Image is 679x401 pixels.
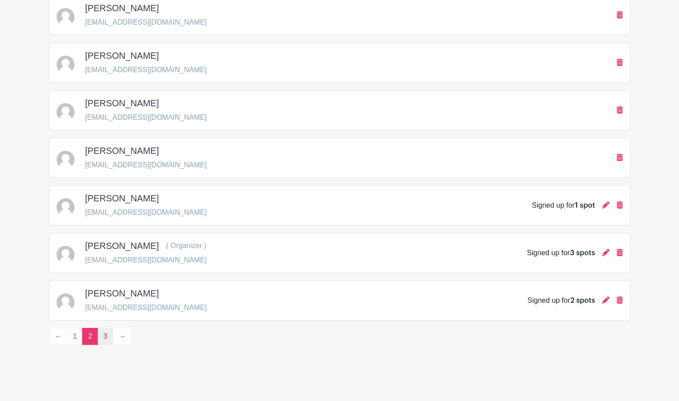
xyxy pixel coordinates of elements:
[85,302,207,313] p: [EMAIL_ADDRESS][DOMAIN_NAME]
[85,145,159,156] h5: [PERSON_NAME]
[570,297,595,304] span: 2 spots
[57,151,74,169] img: default-ce2991bfa6775e67f084385cd625a349d9dcbb7a52a09fb2fda1e96e2d18dcdb.png
[85,255,207,266] p: [EMAIL_ADDRESS][DOMAIN_NAME]
[49,328,68,345] a: ←
[570,249,595,257] span: 3 spots
[532,200,595,211] div: Signed up for
[57,8,74,26] img: default-ce2991bfa6775e67f084385cd625a349d9dcbb7a52a09fb2fda1e96e2d18dcdb.png
[85,193,159,204] h5: [PERSON_NAME]
[85,288,159,299] h5: [PERSON_NAME]
[57,198,74,216] img: default-ce2991bfa6775e67f084385cd625a349d9dcbb7a52a09fb2fda1e96e2d18dcdb.png
[85,65,207,75] p: [EMAIL_ADDRESS][DOMAIN_NAME]
[85,3,159,13] h5: [PERSON_NAME]
[85,17,207,28] p: [EMAIL_ADDRESS][DOMAIN_NAME]
[85,207,207,218] p: [EMAIL_ADDRESS][DOMAIN_NAME]
[85,112,207,123] p: [EMAIL_ADDRESS][DOMAIN_NAME]
[82,328,98,345] span: 2
[85,50,159,61] h5: [PERSON_NAME]
[575,202,595,209] span: 1 spot
[113,328,131,345] a: →
[67,328,83,345] a: 1
[85,240,159,251] h5: [PERSON_NAME]
[85,98,159,109] h5: [PERSON_NAME]
[57,246,74,264] img: default-ce2991bfa6775e67f084385cd625a349d9dcbb7a52a09fb2fda1e96e2d18dcdb.png
[85,160,207,170] p: [EMAIL_ADDRESS][DOMAIN_NAME]
[527,295,595,306] div: Signed up for
[166,242,206,249] span: ( Organizer )
[57,103,74,121] img: default-ce2991bfa6775e67f084385cd625a349d9dcbb7a52a09fb2fda1e96e2d18dcdb.png
[97,328,113,345] a: 3
[57,56,74,74] img: default-ce2991bfa6775e67f084385cd625a349d9dcbb7a52a09fb2fda1e96e2d18dcdb.png
[527,248,595,258] div: Signed up for
[57,293,74,311] img: default-ce2991bfa6775e67f084385cd625a349d9dcbb7a52a09fb2fda1e96e2d18dcdb.png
